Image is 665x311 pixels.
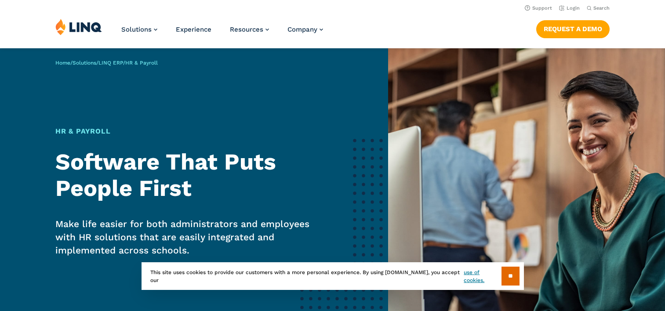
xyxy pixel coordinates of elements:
span: Solutions [121,25,152,33]
a: Request a Demo [536,20,610,38]
img: LINQ | K‑12 Software [55,18,102,35]
a: Resources [230,25,269,33]
h1: HR & Payroll [55,126,317,137]
span: HR & Payroll [125,60,158,66]
nav: Primary Navigation [121,18,323,47]
a: Company [287,25,323,33]
a: Solutions [73,60,96,66]
a: Home [55,60,70,66]
strong: Software That Puts People First [55,148,276,202]
span: / / / [55,60,158,66]
a: Support [525,5,552,11]
a: Experience [176,25,211,33]
span: Resources [230,25,263,33]
nav: Button Navigation [536,18,610,38]
span: Search [593,5,610,11]
div: This site uses cookies to provide our customers with a more personal experience. By using [DOMAIN... [142,262,524,290]
a: Login [559,5,580,11]
a: use of cookies. [464,268,501,284]
a: Solutions [121,25,157,33]
p: Make life easier for both administrators and employees with HR solutions that are easily integrat... [55,217,317,257]
a: LINQ ERP [98,60,123,66]
button: Open Search Bar [587,5,610,11]
span: Company [287,25,317,33]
